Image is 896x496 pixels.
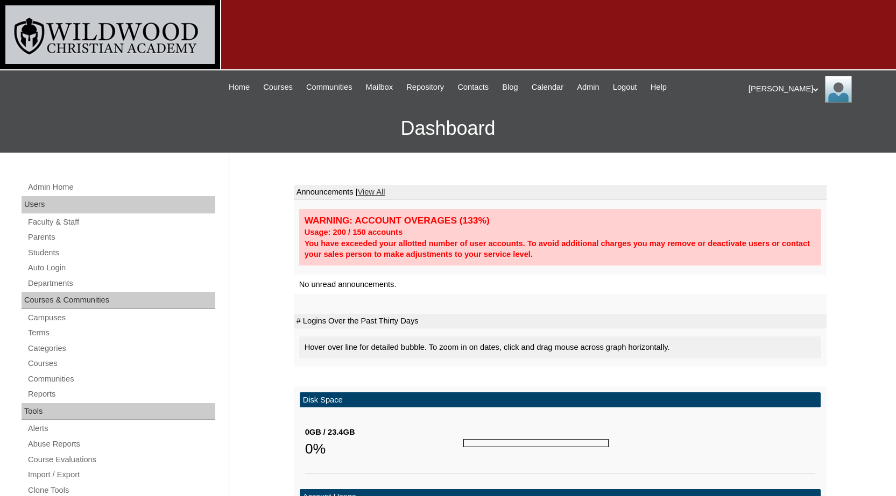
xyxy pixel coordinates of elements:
[502,81,518,94] span: Blog
[27,215,215,229] a: Faculty & Staff
[825,76,852,103] img: Jill Isaac
[27,261,215,275] a: Auto Login
[294,314,827,329] td: # Logins Over the Past Thirty Days
[27,246,215,260] a: Students
[22,403,215,420] div: Tools
[22,292,215,309] div: Courses & Communities
[27,181,215,194] a: Admin Home
[22,196,215,213] div: Users
[305,228,403,236] strong: Usage: 200 / 150 accounts
[27,311,215,325] a: Campuses
[27,326,215,340] a: Terms
[401,81,449,94] a: Repository
[749,76,885,103] div: [PERSON_NAME]
[229,81,250,94] span: Home
[577,81,599,94] span: Admin
[526,81,569,94] a: Calendar
[366,81,393,94] span: Mailbox
[27,357,215,370] a: Courses
[301,81,358,94] a: Communities
[305,438,463,459] div: 0%
[263,81,293,94] span: Courses
[305,427,463,438] div: 0GB / 23.4GB
[258,81,298,94] a: Courses
[27,372,215,386] a: Communities
[27,468,215,481] a: Import / Export
[613,81,637,94] span: Logout
[27,387,215,401] a: Reports
[306,81,352,94] span: Communities
[457,81,489,94] span: Contacts
[27,231,215,244] a: Parents
[294,185,827,200] td: Announcements |
[305,238,816,260] div: You have exceeded your allotted number of user accounts. To avoid additional charges you may remo...
[5,5,215,64] img: logo-white.png
[497,81,523,94] a: Blog
[361,81,399,94] a: Mailbox
[27,277,215,290] a: Departments
[608,81,643,94] a: Logout
[305,214,816,227] div: WARNING: ACCOUNT OVERAGES (133%)
[27,437,215,451] a: Abuse Reports
[299,336,821,358] div: Hover over line for detailed bubble. To zoom in on dates, click and drag mouse across graph horiz...
[27,422,215,435] a: Alerts
[294,275,827,294] td: No unread announcements.
[452,81,494,94] a: Contacts
[651,81,667,94] span: Help
[5,104,891,153] h3: Dashboard
[357,188,385,196] a: View All
[645,81,672,94] a: Help
[532,81,563,94] span: Calendar
[406,81,444,94] span: Repository
[27,453,215,466] a: Course Evaluations
[27,342,215,355] a: Categories
[223,81,255,94] a: Home
[572,81,605,94] a: Admin
[300,392,821,408] td: Disk Space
